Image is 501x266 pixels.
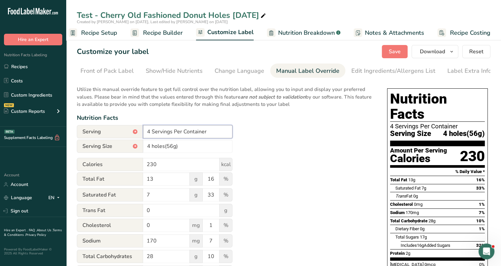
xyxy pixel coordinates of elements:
[146,66,203,75] div: Show/Hide Nutrients
[476,186,485,191] span: 33%
[390,251,405,256] span: Protein
[25,233,46,237] a: Privacy Policy
[437,25,490,40] a: Recipe Costing
[450,28,490,37] span: Recipe Costing
[351,66,435,75] div: Edit Ingredients/Allergens List
[417,243,424,248] span: 16g
[460,148,485,165] div: 230
[77,82,374,108] p: Utilize this manual override feature to get full control over the nutrition label, allowing you t...
[390,91,485,122] h1: Nutrition Facts
[240,94,306,100] b: are not subject to validation
[4,130,15,134] div: BETA
[365,28,424,37] span: Notes & Attachments
[382,45,408,58] button: Save
[77,188,143,201] span: Saturated Fat
[219,204,232,217] span: g
[81,28,117,37] span: Recipe Setup
[215,66,264,75] div: Change Language
[4,228,62,237] a: Terms & Conditions .
[390,154,447,163] div: Calories
[406,210,419,215] span: 170mg
[389,48,401,56] span: Save
[469,48,483,56] span: Reset
[4,34,62,45] button: Hire an Expert
[276,66,339,75] div: Manual Label Override
[443,130,485,138] span: 4 holes(56g)
[420,226,425,231] span: 0g
[395,194,406,199] i: Trans
[354,25,424,40] a: Notes & Attachments
[476,243,485,248] span: 32%
[462,45,490,58] button: Reset
[278,28,335,37] span: Nutrition Breakdown
[219,234,232,247] span: %
[390,123,485,130] div: 4 Servings Per Container
[413,194,418,199] span: 0g
[143,28,183,37] span: Recipe Builder
[395,235,419,240] span: Total Sugars
[4,108,45,115] div: Custom Reports
[420,48,445,56] span: Download
[422,186,426,191] span: 7g
[390,177,407,182] span: Total Fat
[29,228,37,233] a: FAQ .
[4,103,14,107] div: NEW
[414,202,423,207] span: 0mg
[390,202,413,207] span: Cholesterol
[479,226,485,231] span: 1%
[408,177,415,182] span: 13g
[189,250,203,263] span: g
[48,194,62,202] div: EN
[479,210,485,215] span: 7%
[189,234,203,247] span: mg
[478,244,494,259] iframe: Intercom live chat
[77,19,228,24] span: Created by [PERSON_NAME] on [DATE], Last edited by [PERSON_NAME] on [DATE]
[219,250,232,263] span: %
[219,188,232,201] span: %
[219,172,232,186] span: %
[219,158,232,171] span: kcal
[207,28,254,37] span: Customize Label
[476,218,485,223] span: 10%
[189,188,203,201] span: g
[77,46,149,57] h1: Customize your label
[4,228,27,233] a: Hire an Expert .
[77,158,143,171] span: Calories
[4,192,32,203] a: Language
[390,218,427,223] span: Total Carbohydrate
[428,218,435,223] span: 28g
[77,113,374,122] div: Nutrition Facts
[395,186,421,191] span: Saturated Fat
[395,194,412,199] span: Fat
[412,45,458,58] button: Download
[189,219,203,232] span: mg
[69,25,117,40] a: Recipe Setup
[401,243,450,248] span: Includes Added Sugars
[395,226,419,231] span: Dietary Fiber
[189,172,203,186] span: g
[406,251,410,256] span: 2g
[77,125,143,138] span: Serving
[77,204,143,217] span: Trans Fat
[196,25,254,41] a: Customize Label
[267,25,340,40] a: Nutrition Breakdown
[77,250,143,263] span: Total Carbohydrates
[77,9,267,21] div: Test - Cherry Old Fashioned Donut Holes [DATE]
[390,210,405,215] span: Sodium
[476,177,485,182] span: 16%
[447,66,491,75] div: Label Extra Info
[77,172,143,186] span: Total Fat
[77,140,143,153] span: Serving Size
[479,202,485,207] span: 1%
[77,219,143,232] span: Cholesterol
[80,66,134,75] div: Front of Pack Label
[37,228,53,233] a: About Us .
[130,25,183,40] a: Recipe Builder
[4,247,62,255] div: Powered By FoodLabelMaker © 2025 All Rights Reserved
[390,148,447,154] div: Amount Per Serving
[77,234,143,247] span: Sodium
[420,235,427,240] span: 17g
[390,168,485,176] section: % Daily Value *
[390,130,431,138] span: Serving Size
[219,219,232,232] span: %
